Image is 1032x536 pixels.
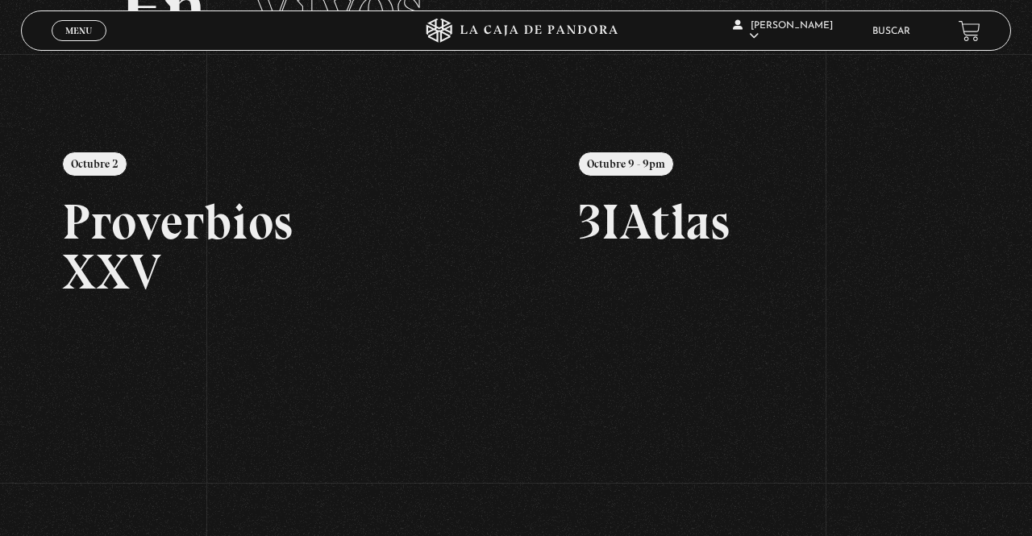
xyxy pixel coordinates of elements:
a: View your shopping cart [959,20,980,42]
a: Buscar [872,27,910,36]
span: [PERSON_NAME] [733,21,833,41]
span: Menu [65,26,92,35]
span: Cerrar [60,39,98,51]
